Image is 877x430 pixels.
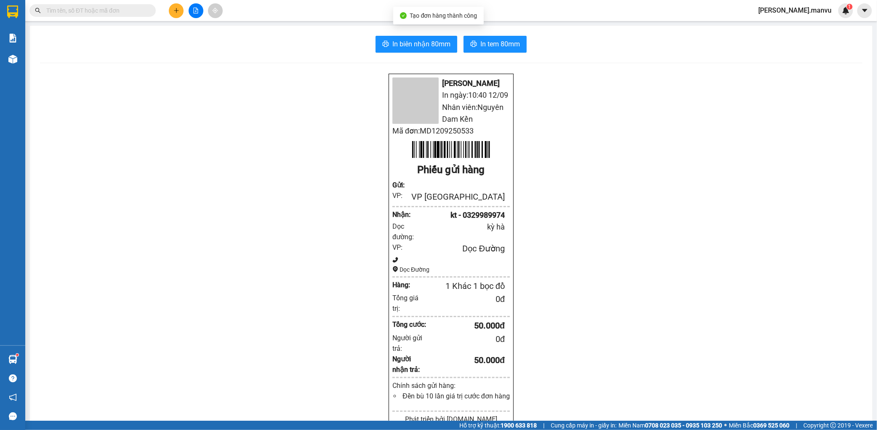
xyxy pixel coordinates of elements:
span: copyright [830,422,836,428]
div: 0 đ [427,333,505,346]
span: aim [212,8,218,13]
strong: 1900 633 818 [501,422,537,429]
span: file-add [193,8,199,13]
span: printer [470,40,477,48]
strong: 0369 525 060 [753,422,789,429]
li: Mã đơn: MD1209250533 [392,125,509,137]
div: Dọc Đường [407,242,505,255]
span: ⚪️ [724,424,727,427]
span: printer [382,40,389,48]
div: kt - 0329989974 [407,209,505,221]
div: Gửi : [392,180,407,190]
sup: 1 [16,354,19,356]
img: solution-icon [8,34,17,43]
span: phone [392,257,398,263]
span: message [9,412,17,420]
div: 0 đ [427,293,505,306]
li: [PERSON_NAME] [392,77,509,89]
span: check-circle [400,12,407,19]
div: Người nhận trả: [392,354,427,375]
span: 1 [848,4,851,10]
div: Phát triển bởi [DOMAIN_NAME] [392,414,509,425]
div: Tổng giá trị: [392,293,427,314]
img: logo-vxr [7,5,18,18]
span: | [543,421,544,430]
span: search [35,8,41,13]
div: Nhận : [392,209,407,220]
button: aim [208,3,223,18]
li: In ngày: 10:40 12/09 [392,89,509,101]
div: Chính sách gửi hàng: [392,380,509,391]
button: plus [169,3,184,18]
strong: 0708 023 035 - 0935 103 250 [645,422,722,429]
span: In biên nhận 80mm [392,39,450,49]
div: VP [GEOGRAPHIC_DATA] [407,190,505,203]
div: Người gửi trả: [392,333,427,354]
span: question-circle [9,374,17,382]
li: Đền bù 10 lần giá trị cước đơn hàng [401,391,509,401]
img: icon-new-feature [842,7,850,14]
div: Hàng: [392,280,417,290]
sup: 1 [847,4,853,10]
button: caret-down [857,3,872,18]
span: [PERSON_NAME].manvu [752,5,838,16]
input: Tìm tên, số ĐT hoặc mã đơn [46,6,146,15]
span: Tạo đơn hàng thành công [410,12,477,19]
div: Phiếu gửi hàng [392,162,509,178]
button: printerIn tem 80mm [464,36,527,53]
div: Dọc Đường [392,265,509,274]
div: kỳ hà [422,221,505,233]
div: 50.000 đ [427,319,505,332]
div: Dọc đường: [392,221,422,242]
div: VP: [392,190,407,201]
div: Tổng cước: [392,319,427,330]
button: printerIn biên nhận 80mm [376,36,457,53]
div: 1 Khác 1 bọc đồ [417,280,505,293]
span: environment [392,266,398,272]
span: Cung cấp máy in - giấy in: [551,421,616,430]
span: caret-down [861,7,869,14]
span: plus [173,8,179,13]
button: file-add [189,3,203,18]
div: VP: [392,242,407,253]
span: Hỗ trợ kỹ thuật: [459,421,537,430]
span: In tem 80mm [480,39,520,49]
span: Miền Bắc [729,421,789,430]
span: | [796,421,797,430]
img: warehouse-icon [8,355,17,364]
img: warehouse-icon [8,55,17,64]
div: 50.000 đ [427,354,505,367]
li: Nhân viên: Nguyên Dam Kền [392,101,509,126]
span: notification [9,393,17,401]
span: Miền Nam [618,421,722,430]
